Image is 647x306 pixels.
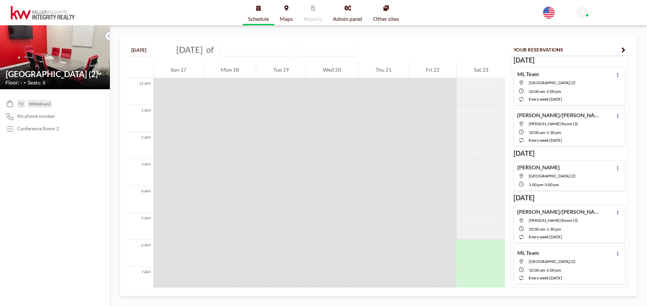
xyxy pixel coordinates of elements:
span: WEEKLY VIEW [300,45,338,54]
span: every week [DATE] [529,275,562,280]
span: [DATE] [176,44,203,55]
button: YOUR RESERVATIONS [511,44,628,56]
span: every week [DATE] [529,138,562,143]
span: KWIR Front Desk [591,7,628,13]
div: Sun 17 [154,61,204,78]
span: - [545,89,547,94]
input: Lexington Room (2) [221,44,286,56]
div: 12 AM [128,78,153,105]
input: Lexington Room (2) [6,69,97,79]
span: - [543,182,545,187]
span: 1:30 PM [547,227,561,232]
div: Wed 20 [306,61,358,78]
img: organization-logo [11,6,75,20]
div: Mon 18 [204,61,256,78]
span: Other sites [373,16,399,22]
span: TV [19,101,24,106]
span: every week [DATE] [529,97,562,102]
span: • [24,80,26,85]
div: Search for option [299,44,357,56]
div: Sat 23 [457,61,505,78]
span: 1:30 PM [547,130,561,135]
div: Fri 22 [409,61,457,78]
span: No phone number [17,113,55,119]
span: 10:00 AM [529,268,545,273]
span: 10:00 AM [529,89,545,94]
span: - [545,227,547,232]
h3: [DATE] [514,194,625,202]
div: 2 AM [128,132,153,159]
span: Schedule [248,16,269,22]
h3: [DATE] [514,149,625,158]
span: every week [DATE] [529,234,562,239]
span: - [545,130,547,135]
span: Admin panel [333,16,362,22]
span: Lexington Room (2) [529,80,576,85]
div: 6 AM [128,240,153,267]
span: Maps [280,16,293,22]
span: Seats: 6 [28,79,45,86]
span: Reports [304,16,322,22]
h4: [PERSON_NAME] [517,164,560,171]
div: 1 AM [128,105,153,132]
span: 10:00 AM [529,130,545,135]
span: 1:00 PM [529,182,543,187]
span: Floor: - [5,79,22,86]
h3: [DATE] [514,287,625,295]
input: Search for option [339,45,346,54]
span: Snelling Room (3) [529,121,578,126]
button: [DATE] [128,44,150,56]
p: Conference Room 2 [17,126,59,132]
h4: [PERSON_NAME]/[PERSON_NAME] [517,208,602,215]
h3: [DATE] [514,56,625,64]
span: Lexington Room (2) [529,259,576,264]
div: 7 AM [128,267,153,294]
div: Thu 21 [359,61,409,78]
div: 3 AM [128,159,153,186]
h4: ML Team [517,249,539,256]
span: 1:00 PM [547,268,561,273]
span: Whiteboard [29,101,51,106]
h4: [PERSON_NAME]/[PERSON_NAME] [517,112,602,118]
span: KF [579,10,585,16]
div: Tue 19 [256,61,306,78]
span: 10:00 AM [529,227,545,232]
span: Lexington Room (2) [529,173,576,178]
span: 1:00 PM [547,89,561,94]
div: 5 AM [128,213,153,240]
span: Admin [591,13,603,19]
span: - [545,268,547,273]
span: Snelling Room (3) [529,218,578,223]
span: 3:00 PM [545,182,559,187]
span: of [206,44,214,55]
h4: ML Team [517,71,539,77]
div: 4 AM [128,186,153,213]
